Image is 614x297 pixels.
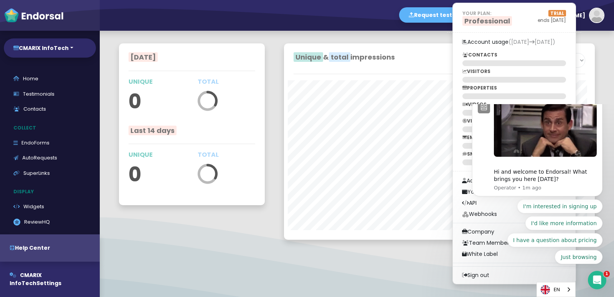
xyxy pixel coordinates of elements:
a: Contacts [4,101,96,117]
span: 1 [604,271,610,277]
p: TOTAL [198,150,255,159]
a: Company [453,226,576,237]
p: UNIQUE [129,77,186,86]
a: FOMO Popups [4,229,96,245]
a: SuperLinks [4,166,96,181]
a: Account usage [453,37,576,48]
a: EndoForms [4,135,96,151]
p: Display [4,184,100,199]
img: endorsal-logo-white@2x.png [4,8,64,23]
p: VISITORS [462,68,566,75]
span: [DATE] [129,52,158,62]
div: Hi and welcome to Endorsal! What brings you here [DATE]? [33,56,136,79]
span: TRIAL [548,10,566,17]
a: Your plan [453,186,576,197]
div: Language [536,282,576,297]
span: Unique [294,52,323,62]
button: Quick reply: I'm interested in signing up [57,95,142,109]
a: White Label [453,249,576,260]
button: Quick reply: I'd like more information [65,112,142,126]
p: VIDEOS [462,101,566,108]
span: Last 14 days [129,126,177,135]
a: EN [537,282,575,297]
p: ends [DATE] [523,17,566,24]
div: Quick reply options [12,95,142,160]
p: PROPERTIES [462,85,566,91]
iframe: Intercom live chat [588,271,606,289]
button: Request testimonial [399,7,484,23]
p: 0 [129,159,186,189]
aside: Language selected: English [536,282,576,297]
p: Message from Operator, sent 1m ago [33,80,136,87]
p: UNIQUE [129,150,186,159]
a: Widgets [4,199,96,214]
a: API [453,197,576,209]
span: CMARIX InfoTech [10,271,42,287]
span: ([DATE] [DATE]) [508,38,555,46]
h4: & impressions [294,53,434,61]
a: Sign out [453,270,576,281]
span: total [329,52,350,62]
a: Team Members [453,237,576,249]
a: Webhooks [453,209,576,220]
a: Account details [453,175,576,186]
button: Quick reply: I have a question about pricing [47,129,142,143]
p: YOUR PLAN: [462,10,512,17]
p: Collect [4,121,100,135]
iframe: Intercom notifications message [460,104,614,269]
button: Quick reply: Just browsing [94,146,142,160]
a: ReviewHQ [4,214,96,230]
span: Professional [462,16,512,26]
button: CMARIX InfoTech [4,38,96,58]
a: Home [4,71,96,86]
img: default-avatar.jpg [590,8,604,22]
p: 0 [129,86,186,116]
p: TOTAL [198,77,255,86]
a: AutoRequests [4,150,96,166]
p: CONTACTS [462,51,566,58]
a: Testimonials [4,86,96,102]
